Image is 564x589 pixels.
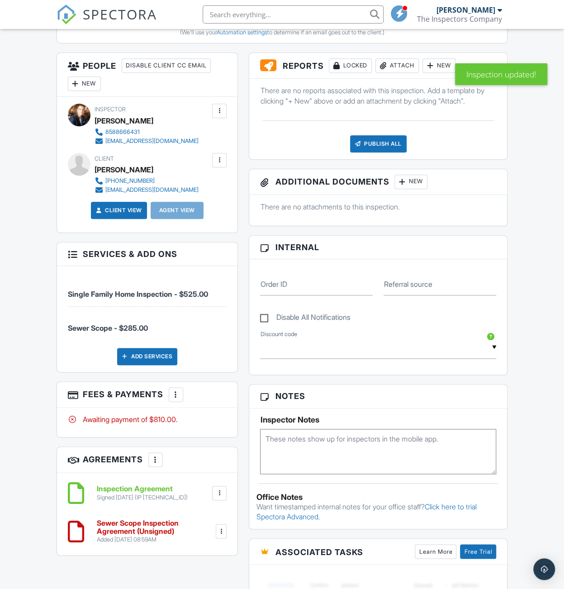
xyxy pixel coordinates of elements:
span: Single Family Home Inspection - $525.00 [68,290,208,299]
div: (We'll use your to determine if an email goes out to the client.) [64,29,501,36]
h3: Agreements [57,447,238,473]
a: Inspection Agreement Signed [DATE] (IP [TECHNICAL_ID]) [97,485,188,501]
label: Referral source [384,279,432,289]
div: Signed [DATE] (IP [TECHNICAL_ID]) [97,494,188,501]
label: Discount code [260,330,297,338]
div: Attach [375,58,419,73]
div: [EMAIL_ADDRESS][DOMAIN_NAME] [105,186,199,194]
div: New [422,58,455,73]
p: There are no attachments to this inspection. [260,202,496,212]
p: Want timestamped internal notes for your office staff? [256,502,500,522]
a: [PHONE_NUMBER] [95,176,199,185]
div: Disable Client CC Email [122,58,211,73]
a: Learn More [415,544,456,559]
label: Order ID [260,279,287,289]
div: [EMAIL_ADDRESS][DOMAIN_NAME] [105,138,199,145]
h3: Reports [249,53,507,79]
div: [PHONE_NUMBER] [105,177,155,185]
a: 8588666431 [95,128,199,137]
div: Added [DATE] 08:59AM [97,536,214,543]
a: Automation settings [217,29,267,36]
span: Client [95,155,114,162]
h3: People [57,53,238,97]
div: Awaiting payment of $810.00. [68,414,227,424]
a: [EMAIL_ADDRESS][DOMAIN_NAME] [95,137,199,146]
a: [EMAIL_ADDRESS][DOMAIN_NAME] [95,185,199,195]
h3: Services & Add ons [57,242,238,266]
div: Office Notes [256,493,500,502]
span: Sewer Scope - $285.00 [68,323,148,332]
li: Service: Sewer Scope [68,307,227,340]
a: Free Trial [460,544,496,559]
a: Client View [94,206,142,215]
a: Sewer Scope Inspection Agreement (Unsigned) Added [DATE] 08:59AM [97,519,214,543]
div: Publish All [350,135,407,152]
img: The Best Home Inspection Software - Spectora [57,5,76,24]
a: SPECTORA [57,12,157,31]
div: [PERSON_NAME] [436,5,495,14]
div: New [394,175,427,189]
label: Disable All Notifications [260,313,350,324]
h6: Sewer Scope Inspection Agreement (Unsigned) [97,519,214,535]
div: [PERSON_NAME] [95,163,153,176]
h5: Inspector Notes [260,415,496,424]
h3: Notes [249,385,507,408]
div: The Inspectors Company [417,14,502,24]
input: Search everything... [203,5,384,24]
div: Inspection updated! [455,63,547,85]
h3: Additional Documents [249,169,507,195]
span: Inspector [95,106,126,113]
div: New [68,76,101,91]
span: SPECTORA [83,5,157,24]
h3: Fees & Payments [57,382,238,408]
div: Add Services [117,348,177,365]
div: Open Intercom Messenger [533,558,555,580]
h3: Internal [249,236,507,259]
li: Service: Single Family Home Inspection [68,273,227,307]
h6: Inspection Agreement [97,485,188,493]
div: 8588666431 [105,128,140,136]
span: Associated Tasks [275,546,363,558]
div: Locked [329,58,372,73]
div: [PERSON_NAME] [95,114,153,128]
p: There are no reports associated with this inspection. Add a template by clicking "+ New" above or... [260,85,496,106]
